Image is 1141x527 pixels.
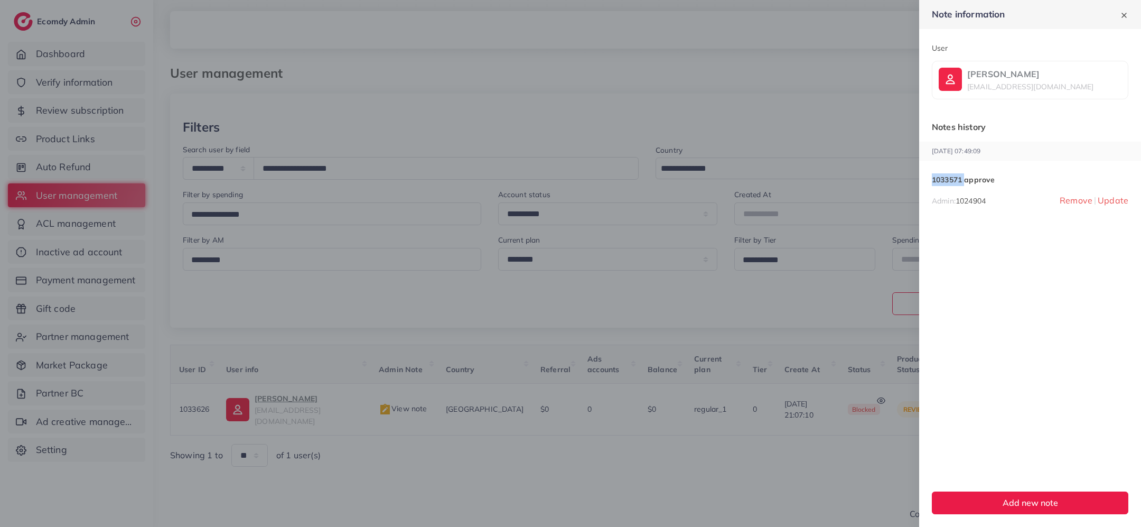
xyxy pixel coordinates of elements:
[919,121,1141,133] p: Notes history
[967,68,1093,80] p: [PERSON_NAME]
[939,68,962,91] img: ic-user-info.36bf1079.svg
[967,82,1093,91] span: [EMAIL_ADDRESS][DOMAIN_NAME]
[919,142,1141,161] p: [DATE] 07:49:09
[932,9,1005,20] h5: Note information
[932,173,1128,186] p: 1033571 approve
[932,42,1128,54] p: User
[956,196,986,206] span: 1024904
[1060,195,1092,216] span: Remove
[932,492,1128,514] button: Add new note
[1098,195,1128,216] span: Update
[932,195,986,207] p: Admin:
